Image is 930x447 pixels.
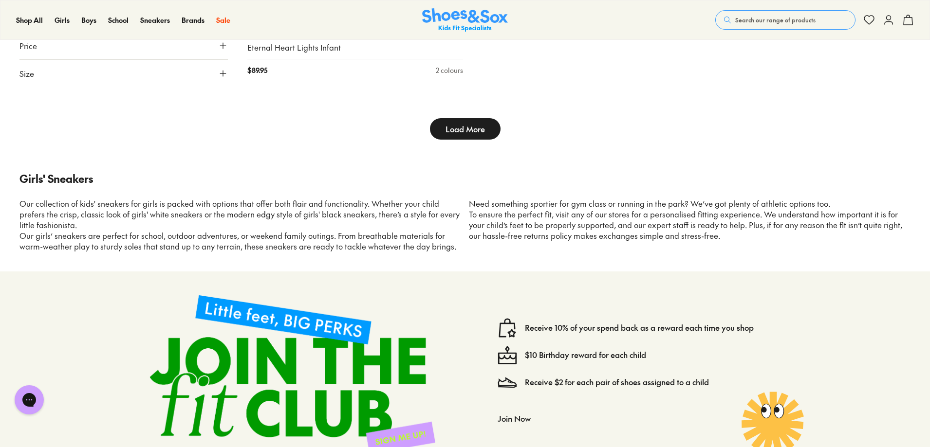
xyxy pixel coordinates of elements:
[108,15,129,25] a: School
[498,318,517,338] img: vector1.svg
[247,65,267,75] span: $ 89.95
[19,40,37,52] span: Price
[469,209,911,241] p: To ensure the perfect fit, visit any of our stores for a personalised fitting experience. We unde...
[81,15,96,25] a: Boys
[498,408,531,429] button: Join Now
[735,16,816,24] span: Search our range of products
[715,10,856,30] button: Search our range of products
[19,68,34,79] span: Size
[422,8,508,32] img: SNS_Logo_Responsive.svg
[10,382,49,418] iframe: Gorgias live chat messenger
[19,171,911,187] p: Girls' Sneakers
[216,15,230,25] a: Sale
[525,377,709,388] a: Receive $2 for each pair of shoes assigned to a child
[422,8,508,32] a: Shoes & Sox
[498,373,517,392] img: Vector_3098.svg
[19,198,461,231] p: Our collection of kids' sneakers for girls is packed with options that offer both flair and funct...
[247,42,464,53] a: Eternal Heart Lights Infant
[436,65,463,75] div: 2 colours
[430,118,501,140] button: Load More
[498,345,517,365] img: cake--candle-birthday-event-special-sweet-cake-bake.svg
[16,15,43,25] a: Shop All
[140,15,170,25] a: Sneakers
[182,15,205,25] a: Brands
[446,123,485,135] span: Load More
[525,322,754,333] a: Receive 10% of your spend back as a reward each time you shop
[19,32,228,59] button: Price
[55,15,70,25] a: Girls
[525,350,646,360] a: $10 Birthday reward for each child
[19,60,228,87] button: Size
